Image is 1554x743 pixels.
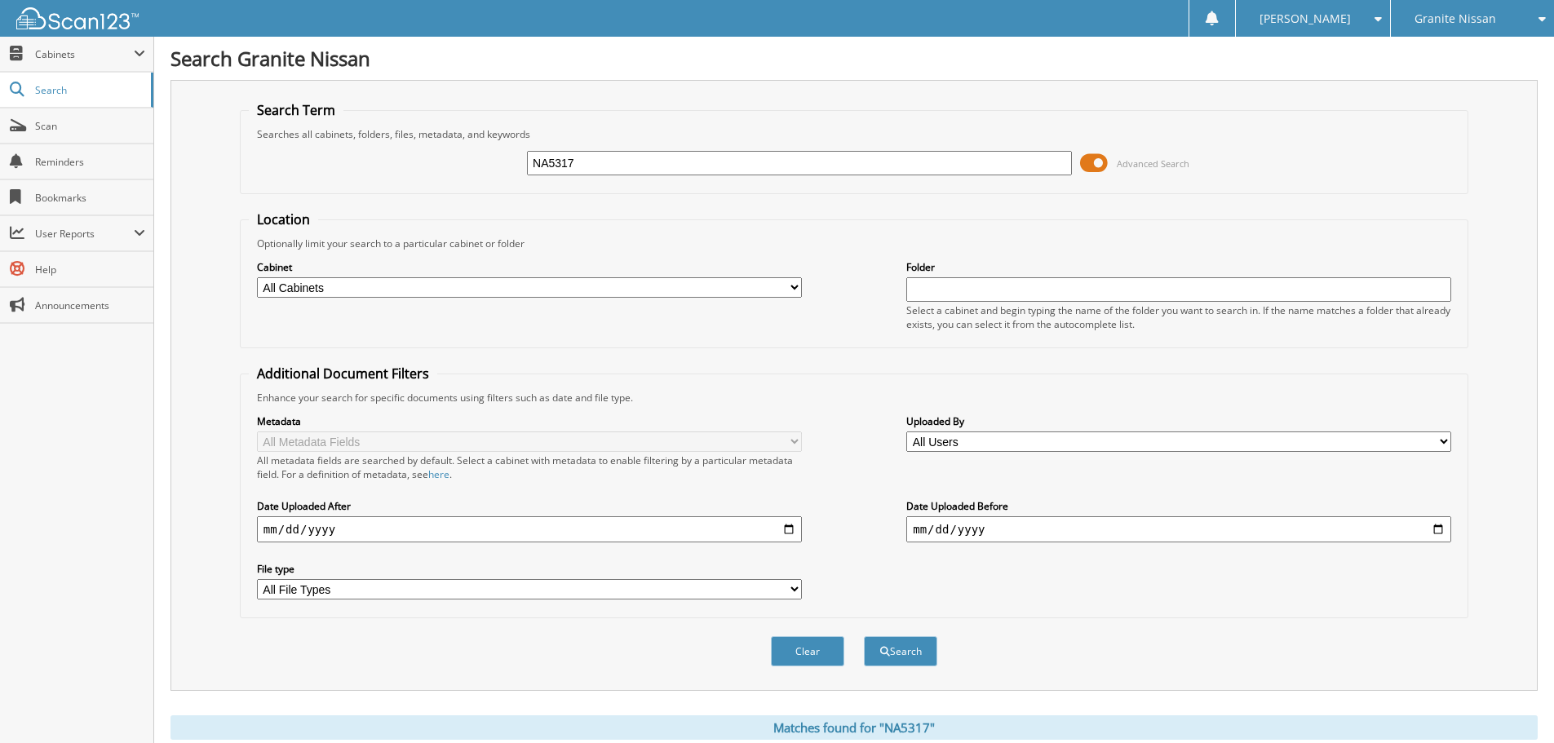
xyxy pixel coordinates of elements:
[906,260,1451,274] label: Folder
[906,414,1451,428] label: Uploaded By
[35,191,145,205] span: Bookmarks
[249,391,1459,405] div: Enhance your search for specific documents using filters such as date and file type.
[16,7,139,29] img: scan123-logo-white.svg
[864,636,937,666] button: Search
[257,516,802,542] input: start
[35,47,134,61] span: Cabinets
[257,260,802,274] label: Cabinet
[906,303,1451,331] div: Select a cabinet and begin typing the name of the folder you want to search in. If the name match...
[249,237,1459,250] div: Optionally limit your search to a particular cabinet or folder
[1117,157,1189,170] span: Advanced Search
[35,299,145,312] span: Announcements
[249,101,343,119] legend: Search Term
[35,83,143,97] span: Search
[170,45,1538,72] h1: Search Granite Nissan
[249,365,437,383] legend: Additional Document Filters
[35,155,145,169] span: Reminders
[249,127,1459,141] div: Searches all cabinets, folders, files, metadata, and keywords
[1260,14,1351,24] span: [PERSON_NAME]
[170,715,1538,740] div: Matches found for "NA5317"
[257,499,802,513] label: Date Uploaded After
[249,210,318,228] legend: Location
[257,562,802,576] label: File type
[906,516,1451,542] input: end
[257,414,802,428] label: Metadata
[257,453,802,481] div: All metadata fields are searched by default. Select a cabinet with metadata to enable filtering b...
[35,263,145,276] span: Help
[906,499,1451,513] label: Date Uploaded Before
[771,636,844,666] button: Clear
[35,119,145,133] span: Scan
[35,227,134,241] span: User Reports
[428,467,449,481] a: here
[1415,14,1496,24] span: Granite Nissan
